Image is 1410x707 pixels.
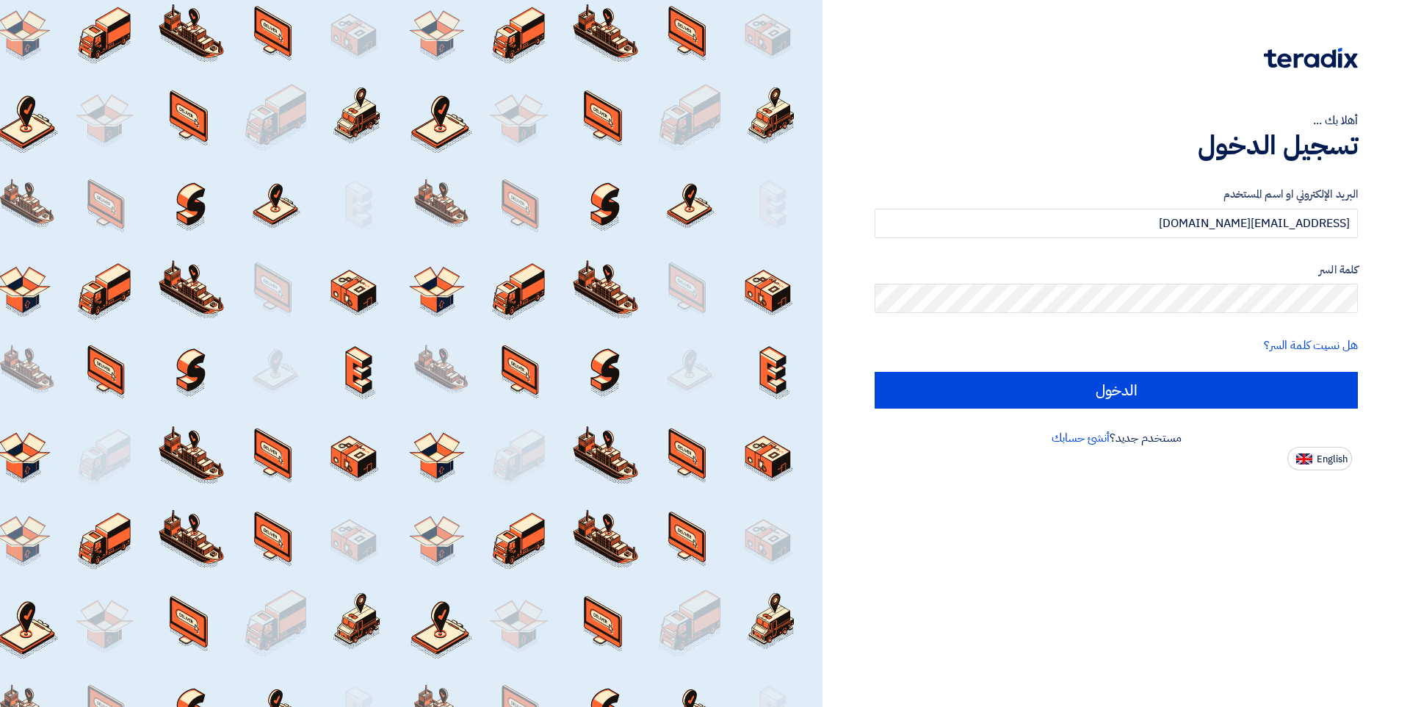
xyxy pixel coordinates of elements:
div: مستخدم جديد؟ [875,429,1358,447]
img: Teradix logo [1264,48,1358,68]
input: أدخل بريد العمل الإلكتروني او اسم المستخدم الخاص بك ... [875,209,1358,238]
span: English [1317,454,1348,464]
div: أهلا بك ... [875,112,1358,129]
a: هل نسيت كلمة السر؟ [1264,337,1358,354]
h1: تسجيل الدخول [875,129,1358,162]
label: كلمة السر [875,262,1358,279]
button: English [1287,447,1352,470]
input: الدخول [875,372,1358,409]
label: البريد الإلكتروني او اسم المستخدم [875,186,1358,203]
a: أنشئ حسابك [1052,429,1110,447]
img: en-US.png [1296,453,1312,464]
